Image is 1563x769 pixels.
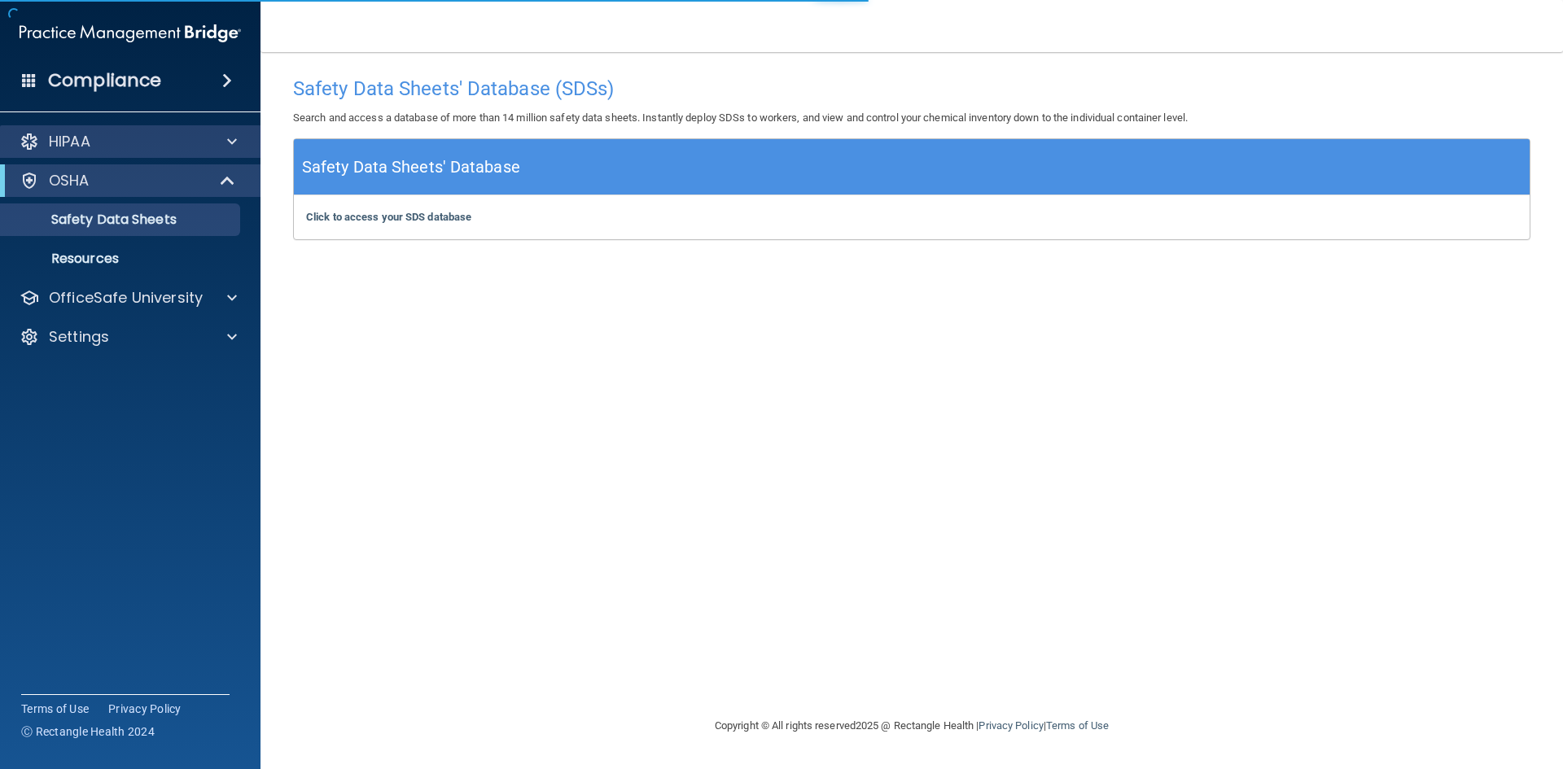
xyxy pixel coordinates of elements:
[20,327,237,347] a: Settings
[293,78,1530,99] h4: Safety Data Sheets' Database (SDSs)
[21,723,155,740] span: Ⓒ Rectangle Health 2024
[108,701,182,717] a: Privacy Policy
[979,719,1043,732] a: Privacy Policy
[49,288,203,308] p: OfficeSafe University
[49,132,90,151] p: HIPAA
[306,211,471,223] a: Click to access your SDS database
[1046,719,1109,732] a: Terms of Use
[21,701,89,717] a: Terms of Use
[49,327,109,347] p: Settings
[20,17,241,50] img: PMB logo
[20,171,236,190] a: OSHA
[11,251,233,267] p: Resources
[20,288,237,308] a: OfficeSafe University
[48,69,161,92] h4: Compliance
[49,171,90,190] p: OSHA
[293,108,1530,128] p: Search and access a database of more than 14 million safety data sheets. Instantly deploy SDSs to...
[302,153,520,181] h5: Safety Data Sheets' Database
[615,700,1209,752] div: Copyright © All rights reserved 2025 @ Rectangle Health | |
[20,132,237,151] a: HIPAA
[11,212,233,228] p: Safety Data Sheets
